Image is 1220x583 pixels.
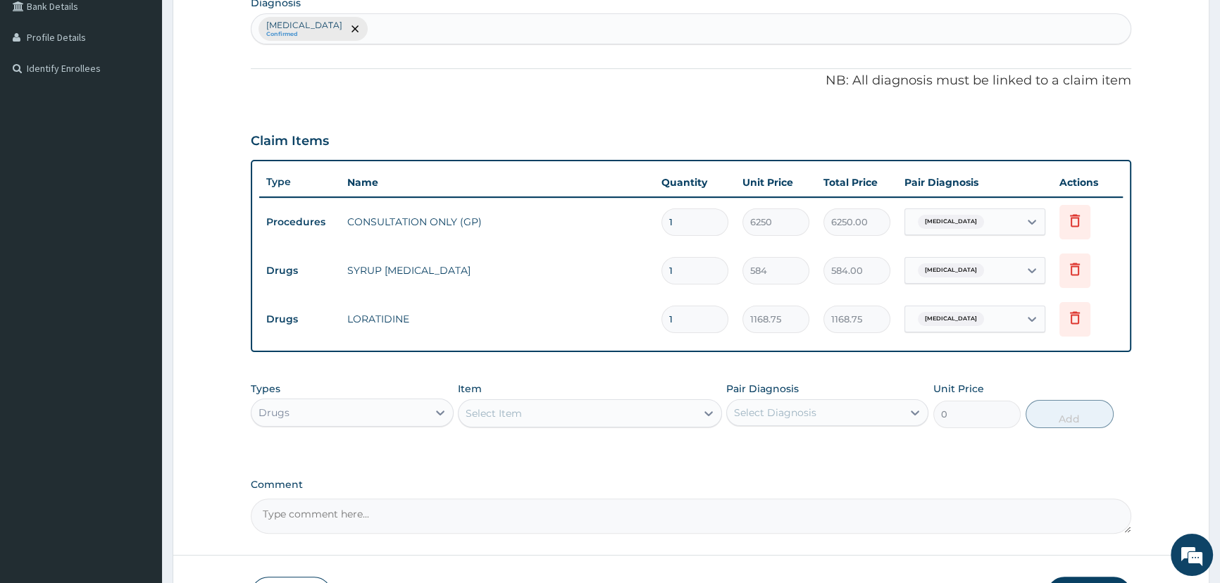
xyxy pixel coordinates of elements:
[26,70,57,106] img: d_794563401_company_1708531726252_794563401
[259,258,340,284] td: Drugs
[259,306,340,332] td: Drugs
[654,168,735,196] th: Quantity
[251,134,329,149] h3: Claim Items
[251,72,1131,90] p: NB: All diagnosis must be linked to a claim item
[266,31,342,38] small: Confirmed
[259,209,340,235] td: Procedures
[340,208,654,236] td: CONSULTATION ONLY (GP)
[897,168,1052,196] th: Pair Diagnosis
[259,169,340,195] th: Type
[251,383,280,395] label: Types
[259,406,290,420] div: Drugs
[734,406,816,420] div: Select Diagnosis
[73,79,237,97] div: Chat with us now
[933,382,984,396] label: Unit Price
[340,305,654,333] td: LORATIDINE
[251,479,1131,491] label: Comment
[726,382,799,396] label: Pair Diagnosis
[1026,400,1114,428] button: Add
[466,406,522,420] div: Select Item
[266,20,342,31] p: [MEDICAL_DATA]
[340,256,654,284] td: SYRUP [MEDICAL_DATA]
[918,312,984,326] span: [MEDICAL_DATA]
[82,177,194,320] span: We're online!
[231,7,265,41] div: Minimize live chat window
[349,23,361,35] span: remove selection option
[1052,168,1123,196] th: Actions
[918,215,984,229] span: [MEDICAL_DATA]
[340,168,654,196] th: Name
[918,263,984,277] span: [MEDICAL_DATA]
[735,168,816,196] th: Unit Price
[458,382,482,396] label: Item
[7,384,268,434] textarea: Type your message and hit 'Enter'
[816,168,897,196] th: Total Price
